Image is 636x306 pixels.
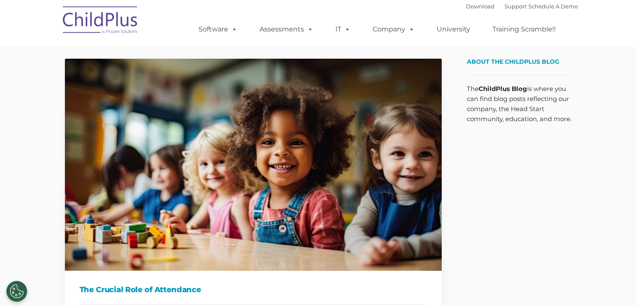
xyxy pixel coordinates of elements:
a: Training Scramble!! [484,21,564,38]
h1: The Crucial Role of Attendance [80,283,427,296]
button: Cookies Settings [6,281,27,302]
a: Schedule A Demo [528,3,578,10]
img: ChildPlus by Procare Solutions [59,0,142,42]
a: Software [190,21,246,38]
a: Download [466,3,494,10]
a: Company [364,21,423,38]
a: Assessments [251,21,322,38]
a: IT [327,21,359,38]
a: Support [505,3,527,10]
p: The is where you can find blog posts reflecting our company, the Head Start community, education,... [467,84,572,124]
strong: ChildPlus Blog [479,85,527,93]
img: ChildPlus - The Crucial Role of Attendance [65,59,442,271]
font: | [466,3,578,10]
span: About the ChildPlus Blog [467,58,559,65]
a: University [428,21,479,38]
